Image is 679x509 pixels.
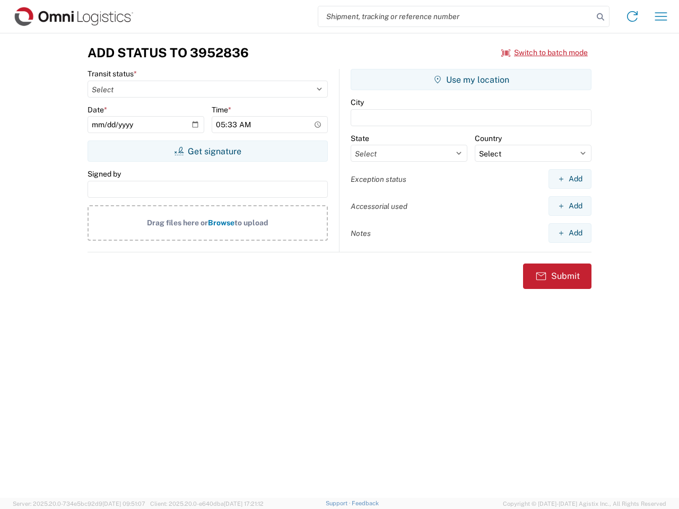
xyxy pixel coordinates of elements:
[234,218,268,227] span: to upload
[503,499,666,508] span: Copyright © [DATE]-[DATE] Agistix Inc., All Rights Reserved
[88,45,249,60] h3: Add Status to 3952836
[475,134,502,143] label: Country
[88,169,121,179] label: Signed by
[147,218,208,227] span: Drag files here or
[351,201,407,211] label: Accessorial used
[88,105,107,115] label: Date
[88,69,137,78] label: Transit status
[501,44,588,62] button: Switch to batch mode
[549,223,591,243] button: Add
[523,264,591,289] button: Submit
[352,500,379,506] a: Feedback
[102,501,145,507] span: [DATE] 09:51:07
[351,229,371,238] label: Notes
[351,98,364,107] label: City
[351,174,406,184] label: Exception status
[150,501,264,507] span: Client: 2025.20.0-e640dba
[549,196,591,216] button: Add
[549,169,591,189] button: Add
[318,6,593,27] input: Shipment, tracking or reference number
[13,501,145,507] span: Server: 2025.20.0-734e5bc92d9
[351,134,369,143] label: State
[326,500,352,506] a: Support
[351,69,591,90] button: Use my location
[88,141,328,162] button: Get signature
[212,105,231,115] label: Time
[224,501,264,507] span: [DATE] 17:21:12
[208,218,234,227] span: Browse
